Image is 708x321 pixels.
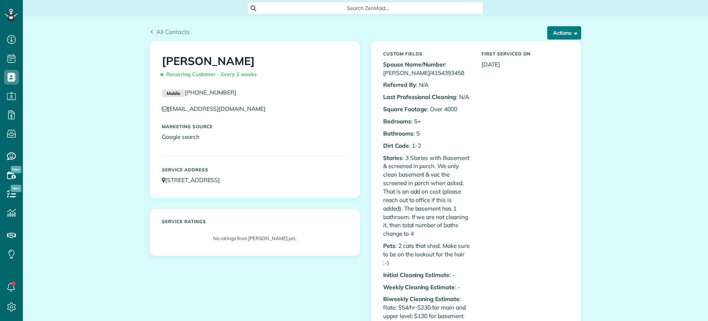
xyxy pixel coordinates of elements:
[11,185,21,192] span: New
[383,129,471,138] p: : 5
[383,154,471,238] p: : 3 Stories with Basement & screened in porch. We only clean basement & vac the screened in porch...
[383,130,413,137] b: Bathrooms
[162,124,348,129] h5: Marketing Source
[156,28,190,35] span: All Contacts
[383,81,471,89] p: : N/A
[162,89,185,98] small: Mobile
[162,89,236,96] a: Mobile[PHONE_NUMBER]
[162,55,348,81] h1: [PERSON_NAME]
[383,271,471,279] p: : -
[383,142,409,149] b: Dirt Code
[383,93,471,101] p: : N/A
[383,242,395,249] b: Pets
[482,51,569,56] h5: First Serviced On
[150,27,190,36] a: All Contacts
[11,166,21,173] span: New
[383,93,456,100] b: Last Professional Cleaning
[162,167,348,172] h5: Service Address
[383,283,455,291] b: Weekly Cleaning Estimate
[166,235,344,242] p: No ratings from [PERSON_NAME] yet.
[383,154,402,161] b: Stories
[383,271,450,279] b: Initial Cleaning Estimate
[162,133,348,141] p: Google search
[547,26,581,40] button: Actions
[383,117,411,125] b: Bedrooms
[383,105,427,113] b: Square Footage
[482,60,569,69] p: [DATE]
[383,242,471,267] p: : 2 cats that shed. Make sure to be on the lookout for the hair :-)
[383,117,471,126] p: : 5+
[383,61,445,68] b: Spouse Name/Number
[162,68,260,81] span: Recurring Customer - Every 2 weeks
[162,105,273,112] a: [EMAIL_ADDRESS][DOMAIN_NAME]
[162,219,348,224] h5: Service ratings
[383,60,471,77] p: : [PERSON_NAME]/4154393458
[383,51,471,56] h5: Custom Fields
[383,295,459,303] b: Biweekly Cleaning Estimate
[383,283,471,291] p: : -
[383,105,471,113] p: : Over 4000
[162,176,227,184] a: [STREET_ADDRESS]
[383,141,471,150] p: : 1-2
[383,81,416,88] b: Referred By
